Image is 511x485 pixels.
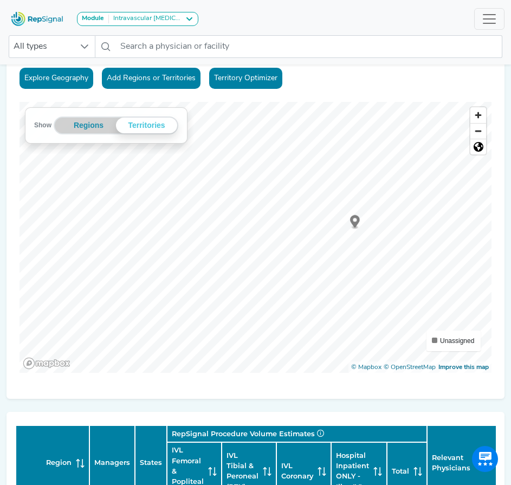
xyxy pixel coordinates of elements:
[470,123,486,139] button: Zoom out
[102,68,200,89] button: Add Regions or Territories
[470,107,486,123] button: Zoom in
[94,457,130,468] span: Managers
[9,36,74,57] span: All types
[392,466,409,476] span: Total
[470,139,486,154] button: Reset bearing to north
[351,364,381,371] a: Mapbox
[140,457,162,468] span: States
[109,15,183,23] div: Intravascular [MEDICAL_DATA] (IVL)
[474,8,504,30] button: Toggle navigation
[116,118,177,133] div: Territories
[209,68,282,89] a: Territory Optimizer
[20,102,491,373] canvas: Map
[384,364,436,371] a: OpenStreetMap
[23,357,70,370] a: Mapbox logo
[34,120,51,131] label: Show
[350,215,360,230] div: Map marker
[432,452,470,473] span: Relevant Physicians
[82,15,104,22] strong: Module
[470,139,486,154] span: Reset zoom
[116,35,502,58] input: Search a physician or facility
[281,461,313,481] span: IVL Coronary
[77,12,198,26] button: ModuleIntravascular [MEDICAL_DATA] (IVL)
[172,429,422,439] div: RepSignal Procedure Volume Estimates
[46,457,72,468] span: Region
[438,364,489,371] a: Map feedback
[440,337,474,345] span: Unassigned
[20,68,93,89] button: Explore Geography
[61,118,116,133] button: Regions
